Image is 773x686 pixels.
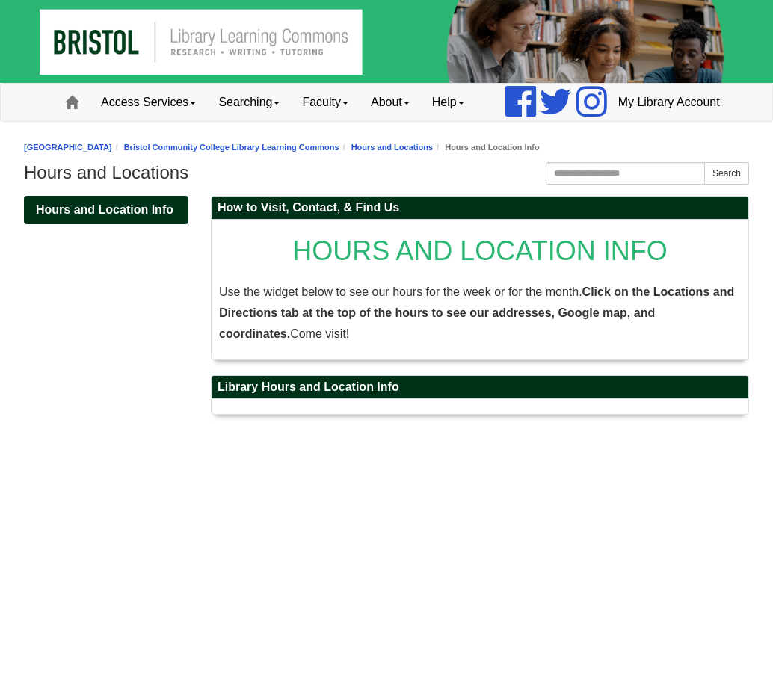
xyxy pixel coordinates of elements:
[433,140,540,155] li: Hours and Location Info
[421,84,475,121] a: Help
[360,84,421,121] a: About
[24,196,188,224] a: Hours and Location Info
[36,203,173,216] span: Hours and Location Info
[704,162,749,185] button: Search
[212,197,748,220] h2: How to Visit, Contact, & Find Us
[207,84,291,121] a: Searching
[24,140,749,155] nav: breadcrumb
[607,84,731,121] a: My Library Account
[24,162,749,183] h1: Hours and Locations
[292,235,667,266] span: HOURS AND LOCATION INFO
[291,84,360,121] a: Faculty
[219,285,734,340] strong: Click on the Locations and Directions tab at the top of the hours to see our addresses, Google ma...
[212,376,748,399] h2: Library Hours and Location Info
[219,285,734,340] span: Use the widget below to see our hours for the week or for the month. Come visit!
[351,143,433,152] a: Hours and Locations
[90,84,207,121] a: Access Services
[24,143,112,152] a: [GEOGRAPHIC_DATA]
[24,196,188,224] div: Guide Pages
[124,143,339,152] a: Bristol Community College Library Learning Commons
